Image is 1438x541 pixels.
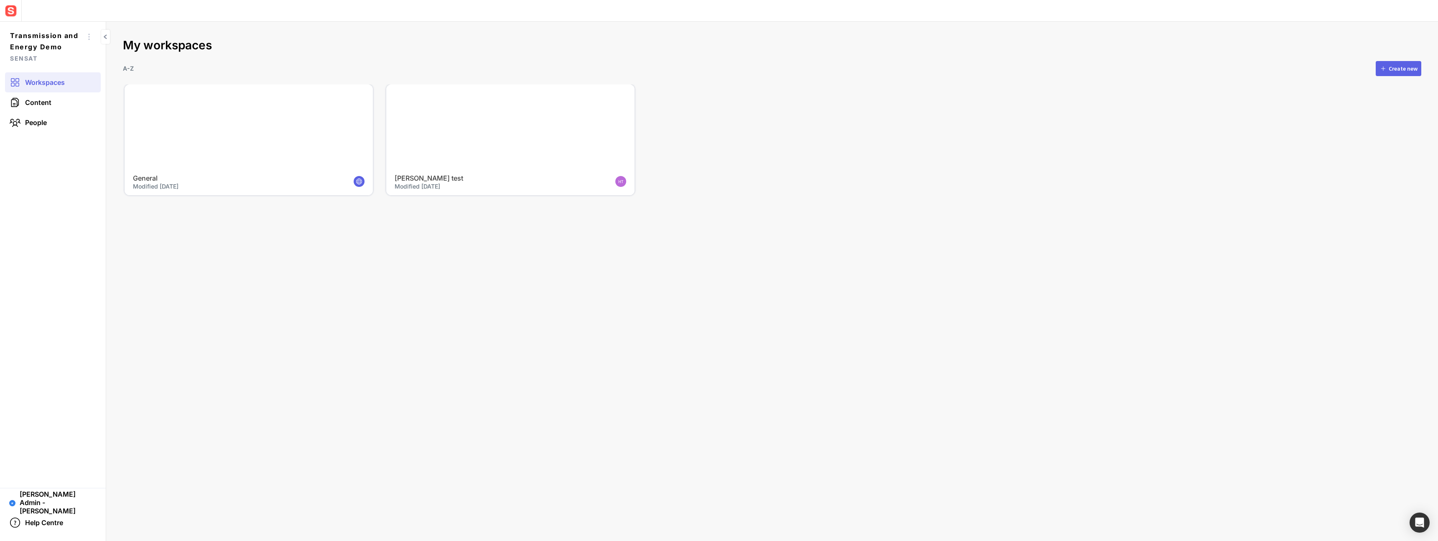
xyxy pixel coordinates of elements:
[11,502,14,505] text: HT
[25,118,47,127] span: People
[25,98,51,107] span: Content
[133,174,333,182] h4: General
[10,30,82,53] span: Transmission and Energy Demo
[5,112,101,133] a: People
[133,183,178,190] span: Modified [DATE]
[5,72,101,92] a: Workspaces
[123,64,134,73] p: A-Z
[25,78,65,87] span: Workspaces
[355,178,363,185] img: globe.svg
[1410,513,1430,533] div: Open Intercom Messenger
[5,513,101,533] a: Help Centre
[395,174,594,182] h4: [PERSON_NAME] test
[1376,61,1421,76] button: Create new
[123,38,1421,53] h2: My workspaces
[1389,66,1418,71] div: Create new
[3,3,18,18] img: sensat
[5,92,101,112] a: Content
[618,179,624,184] text: HT
[10,53,82,64] span: Sensat
[20,490,97,515] span: [PERSON_NAME] Admin - [PERSON_NAME]
[25,518,63,527] span: Help Centre
[395,183,440,190] span: Modified [DATE]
